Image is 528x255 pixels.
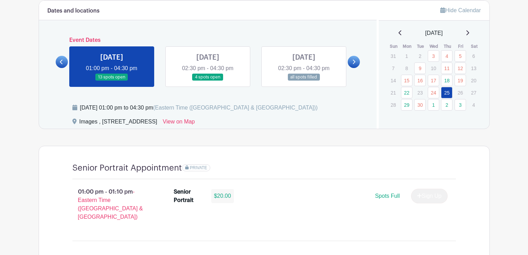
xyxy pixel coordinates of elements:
[428,63,439,74] p: 10
[174,188,203,204] div: Senior Portrait
[78,189,143,220] span: - Eastern Time ([GEOGRAPHIC_DATA] & [GEOGRAPHIC_DATA])
[401,87,412,98] a: 22
[401,99,412,111] a: 29
[387,43,401,50] th: Sun
[428,99,439,111] a: 1
[441,75,452,86] a: 18
[401,75,412,86] a: 15
[414,43,427,50] th: Tue
[454,43,468,50] th: Fri
[387,87,399,98] p: 21
[414,51,426,61] p: 2
[414,87,426,98] p: 23
[401,51,412,61] p: 1
[455,62,466,74] a: 12
[79,118,157,129] div: Images , [STREET_ADDRESS]
[68,37,348,44] h6: Event Dates
[440,7,481,13] a: Hide Calendar
[190,165,207,170] span: PRIVATE
[455,75,466,86] a: 19
[441,43,454,50] th: Thu
[428,50,439,62] a: 3
[428,87,439,98] a: 24
[414,99,426,111] a: 30
[455,87,466,98] p: 26
[387,51,399,61] p: 31
[211,189,234,203] div: $20.00
[80,104,318,112] div: [DATE] 01:00 pm to 04:30 pm
[468,63,479,74] p: 13
[455,99,466,111] a: 3
[47,8,100,14] h6: Dates and locations
[468,51,479,61] p: 6
[428,75,439,86] a: 17
[375,193,400,199] span: Spots Full
[468,87,479,98] p: 27
[441,50,452,62] a: 4
[468,99,479,110] p: 4
[387,75,399,86] p: 14
[153,105,318,111] span: (Eastern Time ([GEOGRAPHIC_DATA] & [GEOGRAPHIC_DATA]))
[401,43,414,50] th: Mon
[163,118,195,129] a: View on Map
[387,99,399,110] p: 28
[425,29,443,37] span: [DATE]
[441,99,452,111] a: 2
[401,63,412,74] p: 8
[455,50,466,62] a: 5
[467,43,481,50] th: Sat
[441,62,452,74] a: 11
[387,63,399,74] p: 7
[468,75,479,86] p: 20
[61,185,163,224] p: 01:00 pm - 01:10 pm
[441,87,452,98] a: 25
[72,163,182,173] h4: Senior Portrait Appointment
[414,75,426,86] a: 16
[414,62,426,74] a: 9
[427,43,441,50] th: Wed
